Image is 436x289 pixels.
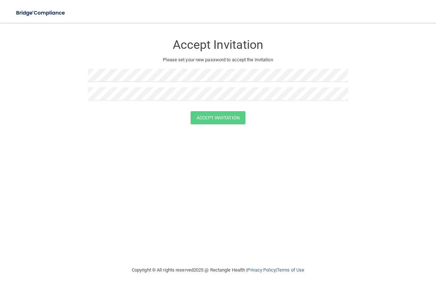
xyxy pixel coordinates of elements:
[191,111,245,124] button: Accept Invitation
[247,267,275,273] a: Privacy Policy
[93,56,343,64] p: Please set your new password to accept the invitation
[88,259,348,282] div: Copyright © All rights reserved 2025 @ Rectangle Health | |
[277,267,304,273] a: Terms of Use
[88,38,348,51] h3: Accept Invitation
[11,6,71,20] img: bridge_compliance_login_screen.278c3ca4.svg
